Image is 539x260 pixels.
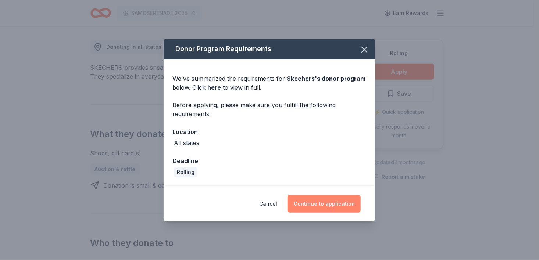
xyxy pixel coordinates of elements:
[288,195,361,213] button: Continue to application
[174,138,199,147] div: All states
[174,167,197,177] div: Rolling
[287,75,365,82] span: Skechers 's donor program
[172,127,367,137] div: Location
[164,39,375,59] div: Donor Program Requirements
[172,74,367,92] div: We've summarized the requirements for below. Click to view in full.
[259,195,277,213] button: Cancel
[172,101,367,118] div: Before applying, please make sure you fulfill the following requirements:
[207,83,221,92] a: here
[172,156,367,166] div: Deadline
